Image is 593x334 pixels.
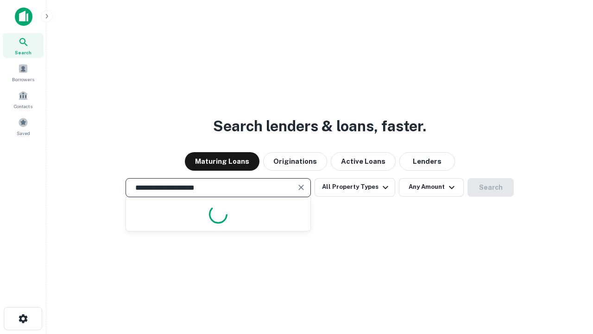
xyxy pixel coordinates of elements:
[3,60,44,85] a: Borrowers
[263,152,327,171] button: Originations
[185,152,259,171] button: Maturing Loans
[399,178,464,197] button: Any Amount
[14,103,32,110] span: Contacts
[15,49,32,56] span: Search
[3,114,44,139] a: Saved
[12,76,34,83] span: Borrowers
[15,7,32,26] img: capitalize-icon.png
[295,181,308,194] button: Clear
[331,152,396,171] button: Active Loans
[3,87,44,112] a: Contacts
[17,129,30,137] span: Saved
[213,115,426,137] h3: Search lenders & loans, faster.
[399,152,455,171] button: Lenders
[547,260,593,304] iframe: Chat Widget
[315,178,395,197] button: All Property Types
[3,33,44,58] a: Search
